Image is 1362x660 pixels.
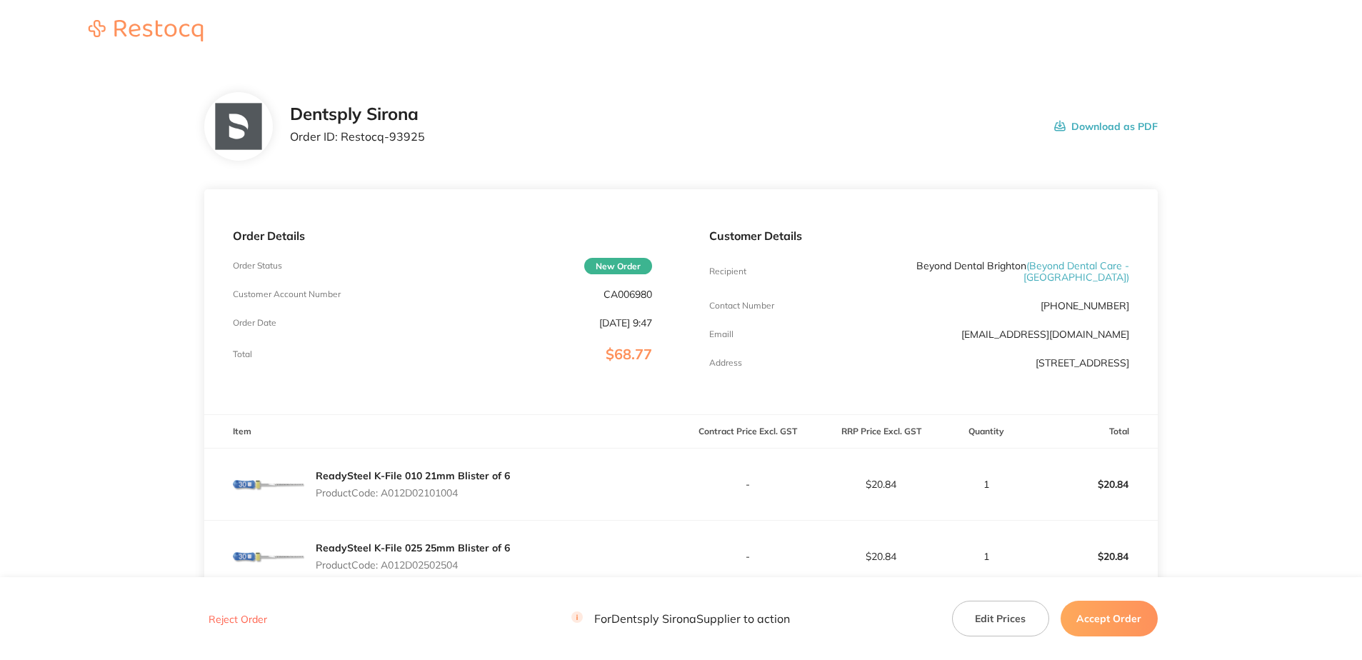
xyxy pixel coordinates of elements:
[290,130,425,143] p: Order ID: Restocq- 93925
[599,317,652,329] p: [DATE] 9:47
[74,20,217,41] img: Restocq logo
[709,266,746,276] p: Recipient
[948,551,1023,562] p: 1
[74,20,217,44] a: Restocq logo
[1024,415,1158,449] th: Total
[709,229,1128,242] p: Customer Details
[952,601,1049,636] button: Edit Prices
[1036,357,1129,369] p: [STREET_ADDRESS]
[584,258,652,274] span: New Order
[681,415,814,449] th: Contract Price Excl. GST
[1025,467,1157,501] p: $20.84
[233,289,341,299] p: Customer Account Number
[709,358,742,368] p: Address
[316,487,510,499] p: Product Code: A012D02101004
[233,318,276,328] p: Order Date
[606,345,652,363] span: $68.77
[233,521,304,592] img: dXdtaTg5bw
[948,415,1024,449] th: Quantity
[709,301,774,311] p: Contact Number
[1041,300,1129,311] p: [PHONE_NUMBER]
[815,551,947,562] p: $20.84
[215,104,261,150] img: NTllNzd2NQ
[204,613,271,626] button: Reject Order
[290,104,425,124] h2: Dentsply Sirona
[1023,259,1129,284] span: ( Beyond Dental Care - [GEOGRAPHIC_DATA] )
[316,469,510,482] a: ReadySteel K-File 010 21mm Blister of 6
[204,415,681,449] th: Item
[815,479,947,490] p: $20.84
[961,328,1129,341] a: [EMAIL_ADDRESS][DOMAIN_NAME]
[681,479,813,490] p: -
[681,551,813,562] p: -
[1054,104,1158,149] button: Download as PDF
[233,229,652,242] p: Order Details
[571,612,790,626] p: For Dentsply Sirona Supplier to action
[1025,539,1157,574] p: $20.84
[233,261,282,271] p: Order Status
[604,289,652,300] p: CA006980
[709,329,733,339] p: Emaill
[316,559,510,571] p: Product Code: A012D02502504
[233,349,252,359] p: Total
[1061,601,1158,636] button: Accept Order
[814,415,948,449] th: RRP Price Excl. GST
[316,541,510,554] a: ReadySteel K-File 025 25mm Blister of 6
[849,260,1129,283] p: Beyond Dental Brighton
[948,479,1023,490] p: 1
[233,449,304,520] img: ZDdlYmZwNA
